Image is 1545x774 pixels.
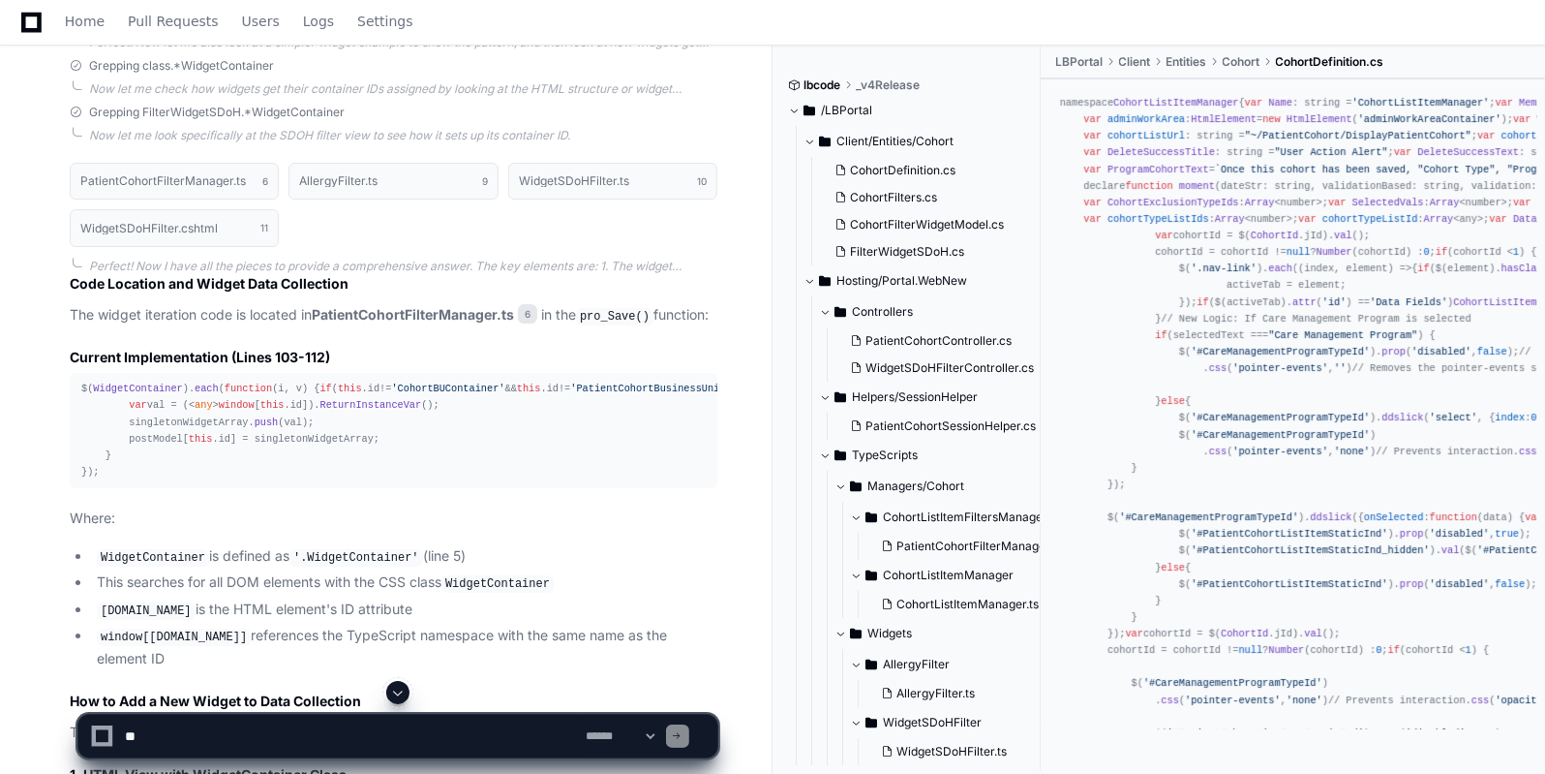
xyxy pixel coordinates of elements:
span: ddslick [1310,511,1351,523]
span: Pull Requests [128,15,218,27]
h2: Code Location and Widget Data Collection [70,274,717,294]
h1: WidgetSDoHFilter.cshtml [80,223,218,234]
span: var [1525,511,1542,523]
span: 0 [1376,644,1381,656]
span: cohortTypeListIds [1107,213,1209,225]
h1: AllergyFilter.ts [299,175,378,187]
span: Number [1317,246,1352,258]
span: this [517,383,541,394]
code: pro_Save() [576,308,653,325]
span: '#PatientCohortListItemStaticInd' [1191,578,1387,590]
span: Entities [1166,54,1207,70]
span: Users [242,15,280,27]
button: Widgets [834,618,1073,649]
span: ( ) => [1298,263,1411,274]
span: each [195,383,219,394]
span: // Prevents interaction [1376,446,1513,457]
svg: Directory [850,475,862,498]
span: Grepping FilterWidgetSDoH.*WidgetContainer [89,105,345,120]
span: WidgetContainer [93,383,182,394]
button: FilterWidgetSDoH.cs [827,238,1030,265]
span: id [368,383,379,394]
span: 'CohortListItemManager' [1352,97,1490,108]
span: 6 [262,173,268,189]
button: Managers/Cohort [834,471,1073,502]
span: Cohort [1223,54,1260,70]
span: id [290,399,302,411]
span: null [1287,246,1311,258]
span: SelectedVals [1352,197,1424,208]
button: PatientCohortController.cs [842,327,1045,355]
span: data [1483,511,1507,523]
div: Perfect! Now I have all the pieces to provide a comprehensive answer. The key elements are: 1. Th... [89,259,717,274]
span: cohortTypeListId [1322,213,1418,225]
button: CohortFilters.cs [827,184,1030,211]
span: '#CareManagementProgramTypeId' [1143,677,1322,689]
span: prop [1400,578,1424,590]
button: Hosting/Portal.WebNew [803,265,1042,296]
code: '.WidgetContainer' [289,549,423,567]
button: WidgetSDoHFilter.cshtml11 [70,209,279,246]
span: val [1441,544,1459,556]
span: this [189,433,213,445]
span: Name [1268,97,1292,108]
button: CohortListItemManager [850,560,1074,591]
span: true [1495,528,1519,540]
svg: Directory [865,506,877,529]
button: AllergyFilter.ts [873,680,1061,707]
span: function [1125,180,1172,192]
span: DeleteSuccessText [1417,146,1519,158]
span: Controllers [852,304,913,320]
span: Helpers/SessionHelper [852,389,978,405]
span: this [260,399,285,411]
span: 0 [1424,246,1430,258]
span: 'CohortBUContainer' [391,383,504,394]
span: TypeScripts [852,448,918,463]
span: i, v [278,383,302,394]
button: AllergyFilter [850,649,1073,680]
span: ProgramCohortText [1107,164,1209,175]
span: 'PatientCohortBusinessUnitIdHierarchyDropdownWidget' [570,383,880,394]
span: cohortListUrl [1107,130,1185,141]
span: onSelected [1364,511,1424,523]
strong: PatientCohortFilterManager.ts [312,306,514,323]
span: moment [1179,180,1215,192]
span: Array [1215,213,1245,225]
button: CohortListItemFiltersManager [850,502,1074,533]
span: PatientCohortFilterManager.ts [896,539,1062,554]
span: index, element [1304,263,1387,274]
span: else [1161,562,1185,573]
span: 'adminWorkAreaContainer' [1358,113,1501,125]
span: Managers/Cohort [867,479,964,494]
span: if [1197,296,1208,308]
span: '#CareManagementProgramTypeId' [1191,346,1370,357]
span: var [1125,628,1142,639]
span: var [1083,213,1101,225]
span: HtmlElement [1191,113,1257,125]
span: attr [1292,296,1317,308]
h1: PatientCohortFilterManager.ts [80,175,246,187]
span: Number [1268,644,1304,656]
span: CohortFilters.cs [850,190,937,205]
span: var [1513,197,1530,208]
span: 'disabled' [1430,578,1490,590]
p: Where: [70,508,717,530]
div: Now let me check how widgets get their container IDs assigned by looking at the HTML structure or... [89,81,717,97]
button: CohortListItemManager.ts [873,591,1062,618]
span: Home [65,15,105,27]
button: Controllers [819,296,1057,327]
li: references the TypeScript namespace with the same name as the element ID [91,625,717,669]
li: is defined as (line 5) [91,545,717,569]
button: TypeScripts [819,440,1057,471]
span: 9 [482,173,488,189]
span: if [1417,263,1429,274]
button: PatientCohortSessionHelper.cs [842,413,1045,440]
span: HtmlElement [1287,113,1352,125]
span: Array [1424,213,1454,225]
span: CohortFilterWidgetModel.cs [850,217,1004,232]
span: FilterWidgetSDoH.cs [850,244,964,260]
button: AllergyFilter.ts9 [288,163,498,200]
span: push [255,417,279,428]
span: 1 [1513,246,1519,258]
span: 1 [1466,644,1471,656]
